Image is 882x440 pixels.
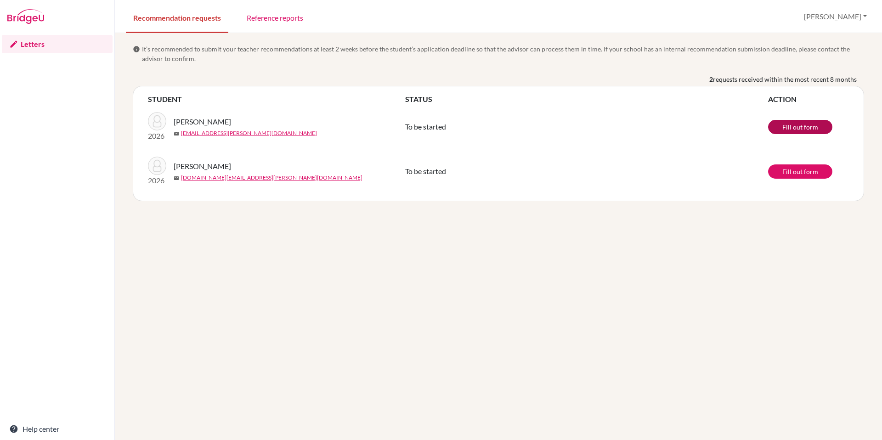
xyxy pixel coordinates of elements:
span: It’s recommended to submit your teacher recommendations at least 2 weeks before the student’s app... [142,44,864,63]
span: To be started [405,122,446,131]
span: To be started [405,167,446,175]
a: Help center [2,420,113,438]
span: mail [174,131,179,136]
a: Reference reports [239,1,311,33]
p: 2026 [148,130,166,141]
th: STATUS [405,94,768,105]
a: [DOMAIN_NAME][EMAIL_ADDRESS][PERSON_NAME][DOMAIN_NAME] [181,174,362,182]
img: Kim, Yuvin [148,157,166,175]
a: Fill out form [768,164,832,179]
th: ACTION [768,94,849,105]
a: [EMAIL_ADDRESS][PERSON_NAME][DOMAIN_NAME] [181,129,317,137]
a: Fill out form [768,120,832,134]
a: Recommendation requests [126,1,228,33]
button: [PERSON_NAME] [800,8,871,25]
a: Letters [2,35,113,53]
b: 2 [709,74,713,84]
span: [PERSON_NAME] [174,116,231,127]
p: 2026 [148,175,166,186]
img: Lee, Chi Tsing [148,112,166,130]
span: info [133,45,140,53]
span: [PERSON_NAME] [174,161,231,172]
img: Bridge-U [7,9,44,24]
span: mail [174,175,179,181]
th: STUDENT [148,94,405,105]
span: requests received within the most recent 8 months [713,74,857,84]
